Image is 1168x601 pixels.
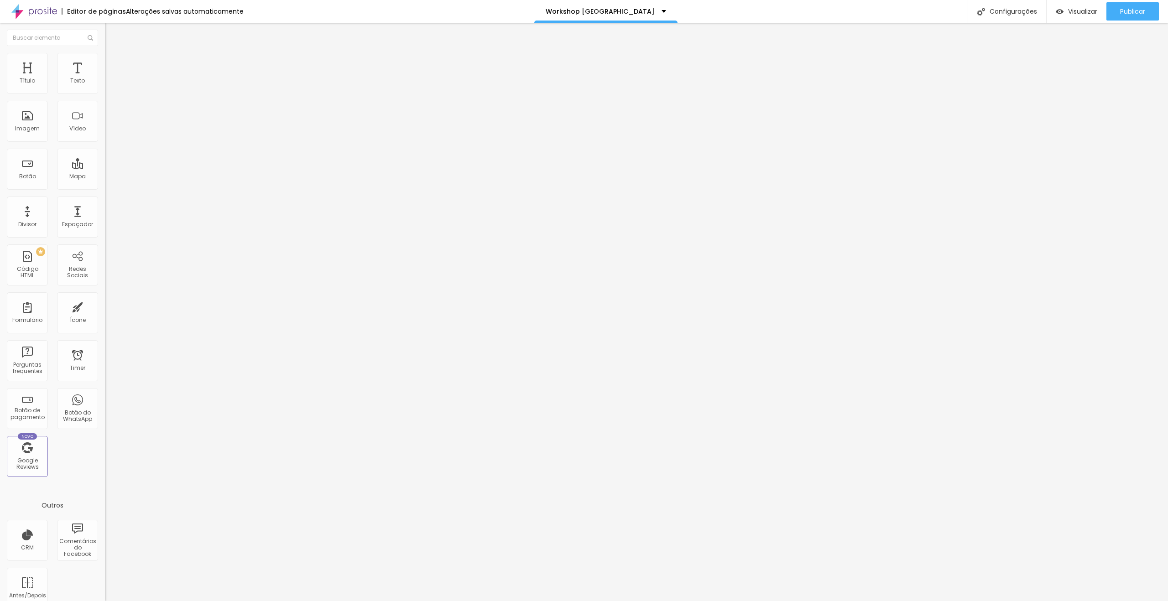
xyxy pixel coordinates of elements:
div: Antes/Depois [9,592,45,599]
button: Publicar [1106,2,1159,21]
p: Workshop [GEOGRAPHIC_DATA] [546,8,655,15]
div: Botão do WhatsApp [59,409,95,423]
div: Alterações salvas automaticamente [126,8,244,15]
div: Timer [70,365,85,371]
div: Perguntas frequentes [9,362,45,375]
div: Divisor [18,221,36,228]
input: Buscar elemento [7,30,98,46]
iframe: Editor [105,23,1168,601]
div: Comentários do Facebook [59,538,95,558]
div: Mapa [69,173,86,180]
div: Editor de páginas [62,8,126,15]
div: Título [20,78,35,84]
div: CRM [21,544,34,551]
img: view-1.svg [1056,8,1064,16]
div: Redes Sociais [59,266,95,279]
div: Código HTML [9,266,45,279]
div: Imagem [15,125,40,132]
div: Google Reviews [9,457,45,471]
div: Vídeo [69,125,86,132]
div: Botão de pagamento [9,407,45,420]
div: Espaçador [62,221,93,228]
span: Visualizar [1068,8,1097,15]
img: Icone [88,35,93,41]
div: Formulário [12,317,42,323]
div: Novo [18,433,37,440]
span: Publicar [1120,8,1145,15]
div: Ícone [70,317,86,323]
div: Botão [19,173,36,180]
button: Visualizar [1047,2,1106,21]
img: Icone [977,8,985,16]
div: Texto [70,78,85,84]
